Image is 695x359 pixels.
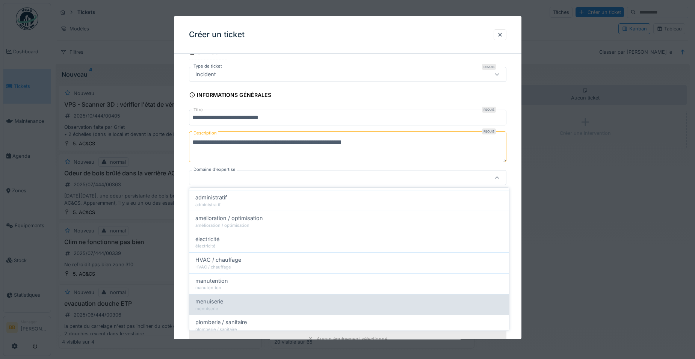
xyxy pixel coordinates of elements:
[195,243,503,249] div: électricité
[195,297,223,306] span: menuiserie
[192,166,237,173] label: Domaine d'expertise
[195,202,503,208] div: administratif
[192,128,218,138] label: Description
[195,326,503,333] div: plomberie / sanitaire
[195,193,227,202] span: administratif
[317,335,387,342] div: Aucun équipement sélectionné
[192,63,224,69] label: Type de ticket
[189,30,245,39] h3: Créer un ticket
[482,128,496,134] div: Requis
[482,64,496,70] div: Requis
[482,107,496,113] div: Requis
[195,306,503,312] div: menuiserie
[195,235,219,243] span: électricité
[195,285,503,291] div: manutention
[189,47,228,59] div: Catégorie
[195,222,503,229] div: amélioration / optimisation
[192,70,219,78] div: Incident
[195,277,228,285] span: manutention
[192,107,204,113] label: Titre
[189,89,272,102] div: Informations générales
[195,264,503,270] div: HVAC / chauffage
[195,256,241,264] span: HVAC / chauffage
[195,318,247,326] span: plomberie / sanitaire
[195,214,263,222] span: amélioration / optimisation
